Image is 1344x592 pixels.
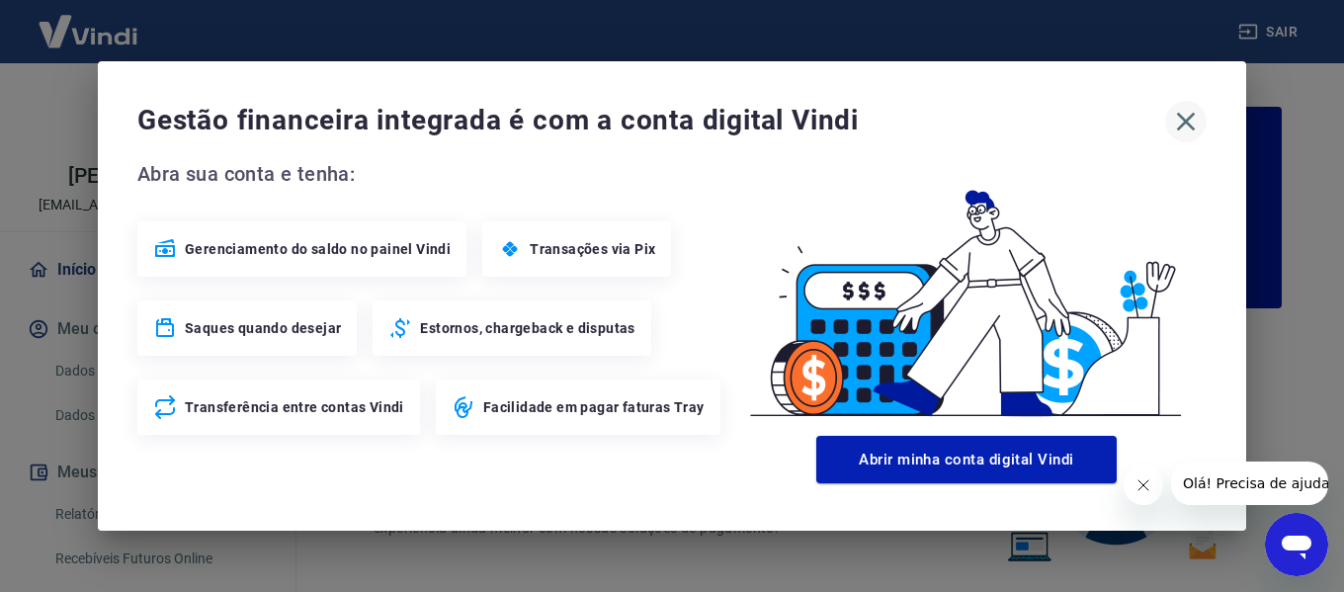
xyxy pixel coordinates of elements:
[483,397,705,417] span: Facilidade em pagar faturas Tray
[137,101,1165,140] span: Gestão financeira integrada é com a conta digital Vindi
[185,239,451,259] span: Gerenciamento do saldo no painel Vindi
[1265,513,1328,576] iframe: Botão para abrir a janela de mensagens
[530,239,655,259] span: Transações via Pix
[726,158,1207,428] img: Good Billing
[185,318,341,338] span: Saques quando desejar
[12,14,166,30] span: Olá! Precisa de ajuda?
[137,158,726,190] span: Abra sua conta e tenha:
[1124,465,1163,505] iframe: Fechar mensagem
[185,397,404,417] span: Transferência entre contas Vindi
[816,436,1117,483] button: Abrir minha conta digital Vindi
[420,318,634,338] span: Estornos, chargeback e disputas
[1171,462,1328,505] iframe: Mensagem da empresa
